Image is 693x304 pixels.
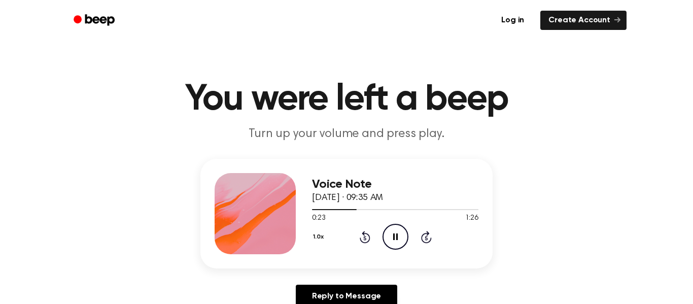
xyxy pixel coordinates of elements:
button: 1.0x [312,228,327,246]
a: Log in [491,9,534,32]
h1: You were left a beep [87,81,606,118]
span: [DATE] · 09:35 AM [312,193,383,202]
h3: Voice Note [312,178,478,191]
a: Create Account [540,11,627,30]
p: Turn up your volume and press play. [152,126,541,143]
span: 0:23 [312,213,325,224]
span: 1:26 [465,213,478,224]
a: Beep [66,11,124,30]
